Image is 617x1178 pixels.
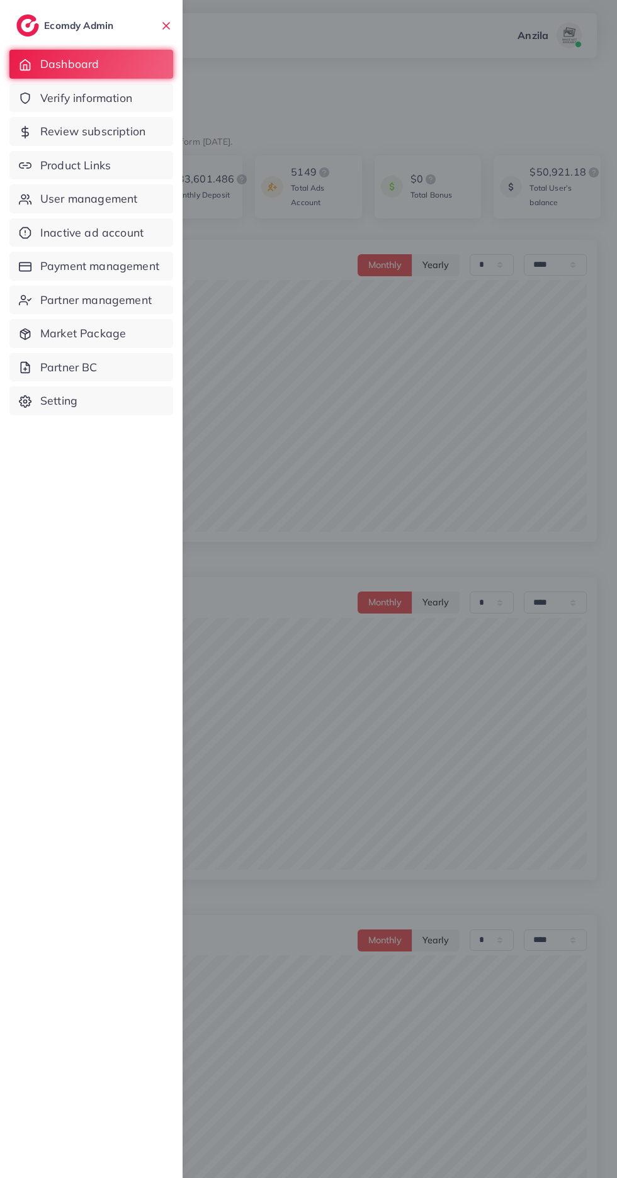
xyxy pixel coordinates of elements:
a: Payment management [9,252,173,281]
a: logoEcomdy Admin [16,14,116,36]
span: User management [40,191,137,207]
span: Partner BC [40,359,98,376]
a: Setting [9,386,173,415]
span: Verify information [40,90,132,106]
img: logo [16,14,39,36]
a: Product Links [9,151,173,180]
span: Market Package [40,325,126,342]
span: Partner management [40,292,152,308]
h2: Ecomdy Admin [44,20,116,31]
a: Inactive ad account [9,218,173,247]
span: Setting [40,393,77,409]
a: Partner BC [9,353,173,382]
a: Verify information [9,84,173,113]
span: Review subscription [40,123,145,140]
a: Dashboard [9,50,173,79]
span: Payment management [40,258,159,274]
a: Market Package [9,319,173,348]
a: Review subscription [9,117,173,146]
a: User management [9,184,173,213]
span: Product Links [40,157,111,174]
a: Partner management [9,286,173,315]
span: Inactive ad account [40,225,144,241]
span: Dashboard [40,56,99,72]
